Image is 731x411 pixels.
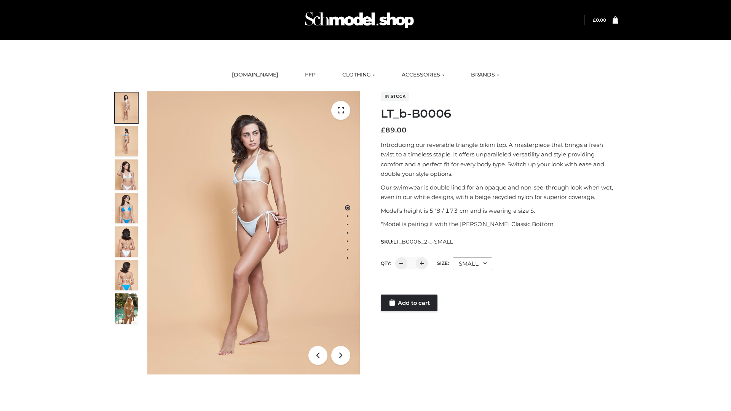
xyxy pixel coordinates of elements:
[115,159,138,190] img: ArielClassicBikiniTop_CloudNine_AzureSky_OW114ECO_3-scaled.jpg
[115,92,138,123] img: ArielClassicBikiniTop_CloudNine_AzureSky_OW114ECO_1-scaled.jpg
[337,67,381,83] a: CLOTHING
[381,126,407,134] bdi: 89.00
[299,67,321,83] a: FFP
[465,67,505,83] a: BRANDS
[381,140,618,179] p: Introducing our reversible triangle bikini top. A masterpiece that brings a fresh twist to a time...
[381,183,618,202] p: Our swimwear is double lined for an opaque and non-see-through look when wet, even in our white d...
[226,67,284,83] a: [DOMAIN_NAME]
[147,91,360,374] img: ArielClassicBikiniTop_CloudNine_AzureSky_OW114ECO_1
[593,17,606,23] bdi: 0.00
[396,67,450,83] a: ACCESSORIES
[115,293,138,324] img: Arieltop_CloudNine_AzureSky2.jpg
[437,260,449,266] label: Size:
[381,295,437,311] a: Add to cart
[381,237,453,246] span: SKU:
[381,107,618,121] h1: LT_b-B0006
[302,5,417,35] img: Schmodel Admin 964
[593,17,606,23] a: £0.00
[381,260,391,266] label: QTY:
[381,219,618,229] p: *Model is pairing it with the [PERSON_NAME] Classic Bottom
[393,238,453,245] span: LT_B0006_2-_-SMALL
[381,206,618,216] p: Model’s height is 5 ‘8 / 173 cm and is wearing a size S.
[115,193,138,223] img: ArielClassicBikiniTop_CloudNine_AzureSky_OW114ECO_4-scaled.jpg
[381,126,385,134] span: £
[115,126,138,156] img: ArielClassicBikiniTop_CloudNine_AzureSky_OW114ECO_2-scaled.jpg
[115,260,138,290] img: ArielClassicBikiniTop_CloudNine_AzureSky_OW114ECO_8-scaled.jpg
[381,92,409,101] span: In stock
[453,257,492,270] div: SMALL
[593,17,596,23] span: £
[115,226,138,257] img: ArielClassicBikiniTop_CloudNine_AzureSky_OW114ECO_7-scaled.jpg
